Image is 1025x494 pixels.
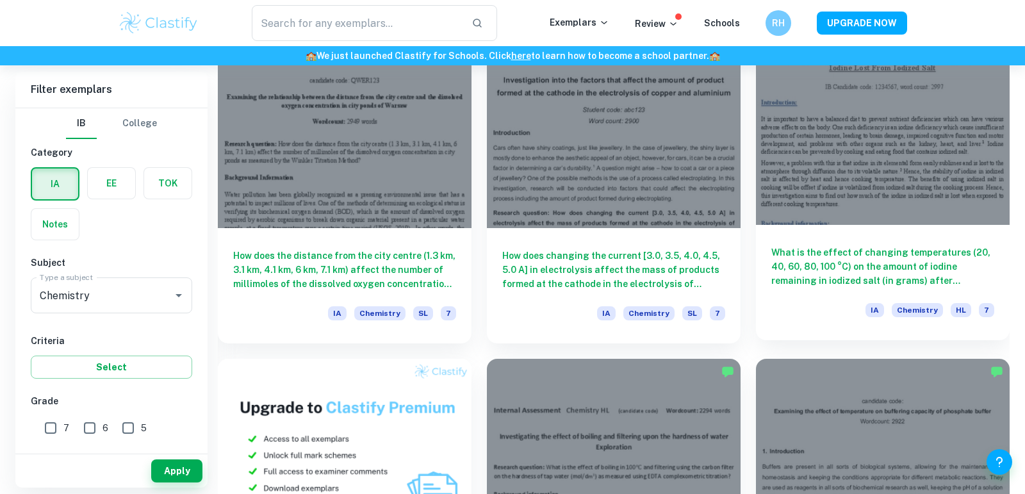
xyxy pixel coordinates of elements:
span: 🏫 [306,51,316,61]
a: What is the effect of changing temperatures (20, 40, 60, 80, 100 °C) on the amount of iodine rema... [756,38,1010,343]
img: Marked [721,365,734,378]
span: 7 [63,421,69,435]
p: Exemplars [550,15,609,29]
h6: How does changing the current [3.0, 3.5, 4.0, 4.5, 5.0 A] in electrolysis affect the mass of prod... [502,249,725,291]
h6: How does the distance from the city centre (1.3 km, 3.1 km, 4.1 km, 6 km, 7.1 km) affect the numb... [233,249,456,291]
span: 6 [102,421,108,435]
button: UPGRADE NOW [817,12,907,35]
a: here [511,51,531,61]
span: IA [865,303,884,317]
h6: What is the effect of changing temperatures (20, 40, 60, 80, 100 °C) on the amount of iodine rema... [771,245,994,288]
button: College [122,108,157,139]
span: SL [682,306,702,320]
button: Select [31,356,192,379]
a: Schools [704,18,740,28]
p: Review [635,17,678,31]
a: How does changing the current [3.0, 3.5, 4.0, 4.5, 5.0 A] in electrolysis affect the mass of prod... [487,38,741,343]
span: IA [597,306,616,320]
span: HL [951,303,971,317]
img: Clastify logo [118,10,199,36]
h6: Filter exemplars [15,72,208,108]
span: 🏫 [709,51,720,61]
div: Filter type choice [66,108,157,139]
span: 5 [141,421,147,435]
button: Help and Feedback [987,449,1012,475]
h6: RH [771,16,786,30]
span: Chemistry [623,306,675,320]
input: Search for any exemplars... [252,5,461,41]
button: TOK [144,168,192,199]
img: Marked [990,365,1003,378]
button: Notes [31,209,79,240]
span: SL [413,306,433,320]
h6: Grade [31,394,192,408]
span: Chemistry [892,303,943,317]
span: 7 [979,303,994,317]
span: Chemistry [354,306,406,320]
button: Apply [151,459,202,482]
button: Open [170,286,188,304]
a: How does the distance from the city centre (1.3 km, 3.1 km, 4.1 km, 6 km, 7.1 km) affect the numb... [218,38,471,343]
h6: Category [31,145,192,160]
h6: We just launched Clastify for Schools. Click to learn how to become a school partner. [3,49,1022,63]
label: Type a subject [40,272,93,283]
span: 7 [710,306,725,320]
button: IB [66,108,97,139]
h6: Criteria [31,334,192,348]
span: IA [328,306,347,320]
button: RH [766,10,791,36]
button: EE [88,168,135,199]
h6: Subject [31,256,192,270]
button: IA [32,169,78,199]
span: 7 [441,306,456,320]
